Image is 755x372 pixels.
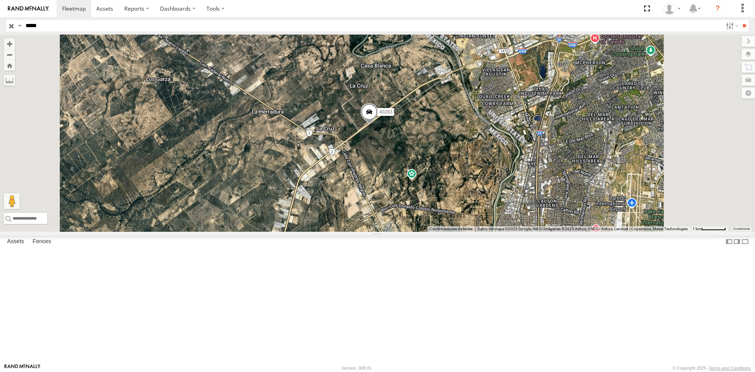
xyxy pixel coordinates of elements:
a: Terms and Conditions [709,366,751,370]
button: Escala del mapa: 1 km por 59 píxeles [690,226,728,232]
img: rand-logo.svg [8,6,49,11]
button: Arrastra el hombrecito naranja al mapa para abrir Street View [4,193,20,209]
div: Version: 308.01 [342,366,372,370]
button: Zoom out [4,49,15,60]
label: Hide Summary Table [741,236,749,247]
label: Assets [3,236,28,247]
span: 1 km [692,227,701,231]
div: © Copyright 2025 - [672,366,751,370]
span: 40283 [379,109,392,115]
button: Combinaciones de teclas [429,226,473,232]
label: Fences [29,236,55,247]
label: Measure [4,75,15,86]
i: ? [711,2,724,15]
a: Condiciones (se abre en una nueva pestaña) [733,227,750,231]
button: Zoom Home [4,60,15,71]
label: Dock Summary Table to the Left [725,236,733,247]
a: Visit our Website [4,364,41,372]
label: Search Query [17,20,23,31]
div: Juan Lopez [661,3,683,15]
label: Search Filter Options [723,20,740,31]
label: Map Settings [742,88,755,99]
span: Datos del mapa ©2025 Google, INEGI Imágenes ©2025 Airbus, CNES / Airbus, Landsat / Copernicus, Ma... [477,227,688,231]
button: Zoom in [4,38,15,49]
label: Dock Summary Table to the Right [733,236,741,247]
